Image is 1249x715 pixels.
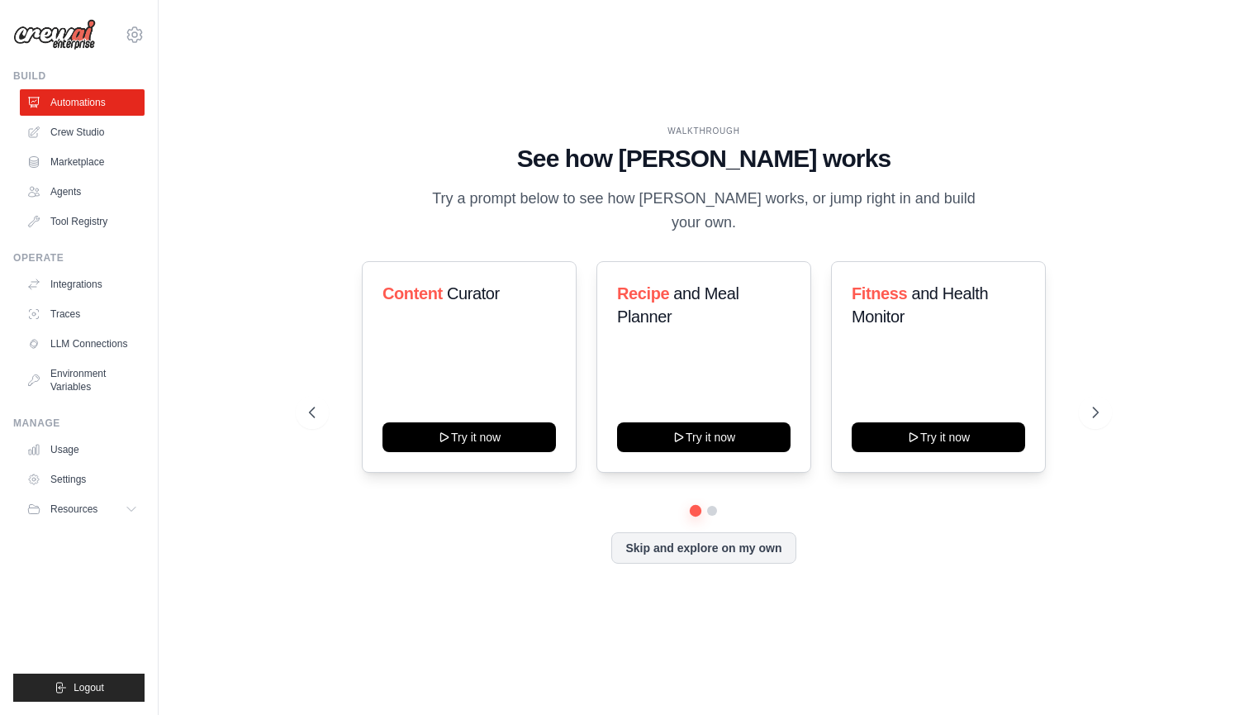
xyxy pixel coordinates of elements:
div: WALKTHROUGH [309,125,1099,137]
a: Crew Studio [20,119,145,145]
span: Curator [447,284,500,303]
a: Usage [20,436,145,463]
div: Build [13,69,145,83]
button: Try it now [852,422,1025,452]
h1: See how [PERSON_NAME] works [309,144,1099,174]
a: Automations [20,89,145,116]
span: Logout [74,681,104,694]
span: and Meal Planner [617,284,738,326]
div: Manage [13,417,145,430]
a: Environment Variables [20,360,145,400]
p: Try a prompt below to see how [PERSON_NAME] works, or jump right in and build your own. [426,187,981,236]
a: Settings [20,466,145,493]
span: Content [382,284,443,303]
span: and Health Monitor [852,284,988,326]
a: Tool Registry [20,208,145,235]
a: Agents [20,179,145,205]
a: Integrations [20,271,145,298]
a: Marketplace [20,149,145,175]
button: Logout [13,674,145,702]
span: Resources [50,503,97,516]
div: Operate [13,251,145,265]
span: Recipe [617,284,669,303]
button: Try it now [382,422,556,452]
span: Fitness [852,284,907,303]
button: Resources [20,496,145,522]
button: Skip and explore on my own [611,532,795,564]
a: Traces [20,301,145,327]
button: Try it now [617,422,791,452]
img: Logo [13,19,96,50]
a: LLM Connections [20,331,145,357]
